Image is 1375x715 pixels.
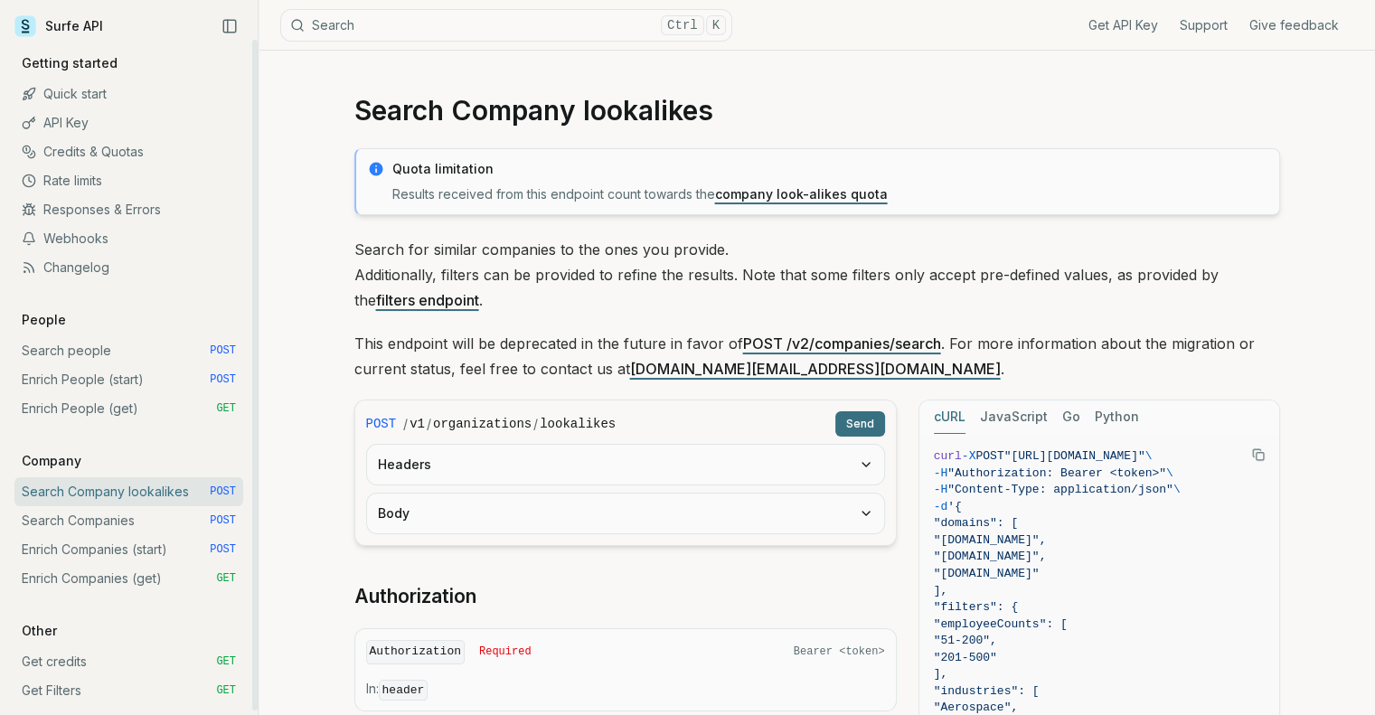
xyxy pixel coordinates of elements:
span: "[DOMAIN_NAME]", [934,533,1047,547]
span: -X [962,449,976,463]
p: Other [14,622,64,640]
span: GET [216,654,236,669]
button: JavaScript [980,400,1048,434]
span: GET [216,571,236,586]
span: "[DOMAIN_NAME]", [934,550,1047,563]
span: "201-500" [934,651,997,664]
span: POST [210,513,236,528]
button: SearchCtrlK [280,9,732,42]
span: \ [1145,449,1153,463]
span: POST [210,343,236,358]
button: Copy Text [1245,441,1272,468]
span: POST [366,415,397,433]
a: company look-alikes quota [715,186,888,202]
a: API Key [14,108,243,137]
a: Search Company lookalikes POST [14,477,243,506]
a: Quick start [14,80,243,108]
span: Bearer <token> [794,644,885,659]
span: -H [934,466,948,480]
span: -H [934,483,948,496]
span: "[DOMAIN_NAME]" [934,567,1040,580]
code: organizations [433,415,532,433]
a: Search Companies POST [14,506,243,535]
code: v1 [410,415,425,433]
span: "Aerospace", [934,701,1019,714]
p: Results received from this endpoint count towards the [392,185,1268,203]
a: Get Filters GET [14,676,243,705]
span: '{ [947,500,962,513]
a: Authorization [354,584,476,609]
code: Authorization [366,640,465,664]
span: Required [479,644,532,659]
button: Headers [367,445,884,485]
span: POST [975,449,1003,463]
code: lookalikes [540,415,616,433]
button: Collapse Sidebar [216,13,243,40]
a: Enrich People (get) GET [14,394,243,423]
span: / [427,415,431,433]
span: GET [216,683,236,698]
span: "51-200", [934,634,997,647]
kbd: K [706,15,726,35]
button: cURL [934,400,965,434]
code: header [379,680,429,701]
span: \ [1173,483,1181,496]
a: Enrich Companies (start) POST [14,535,243,564]
a: Enrich Companies (get) GET [14,564,243,593]
button: Go [1062,400,1080,434]
button: Body [367,494,884,533]
p: Getting started [14,54,125,72]
a: Search people POST [14,336,243,365]
span: / [403,415,408,433]
p: Search for similar companies to the ones you provide. Additionally, filters can be provided to re... [354,237,1280,313]
span: "filters": { [934,600,1019,614]
span: "domains": [ [934,516,1019,530]
span: ], [934,667,948,681]
span: POST [210,542,236,557]
a: Give feedback [1249,16,1339,34]
span: POST [210,485,236,499]
span: "Content-Type: application/json" [947,483,1173,496]
a: Changelog [14,253,243,282]
button: Send [835,411,885,437]
span: / [533,415,538,433]
a: [DOMAIN_NAME][EMAIL_ADDRESS][DOMAIN_NAME] [630,360,1001,378]
a: Get API Key [1088,16,1158,34]
a: Support [1180,16,1228,34]
a: Credits & Quotas [14,137,243,166]
a: Get credits GET [14,647,243,676]
a: Responses & Errors [14,195,243,224]
span: POST [210,372,236,387]
p: In: [366,680,885,700]
p: This endpoint will be deprecated in the future in favor of . For more information about the migra... [354,331,1280,381]
span: "[URL][DOMAIN_NAME]" [1004,449,1145,463]
span: -d [934,500,948,513]
kbd: Ctrl [661,15,704,35]
a: Enrich People (start) POST [14,365,243,394]
p: Quota limitation [392,160,1268,178]
span: ], [934,584,948,597]
p: People [14,311,73,329]
span: "employeeCounts": [ [934,617,1068,631]
span: curl [934,449,962,463]
span: \ [1166,466,1173,480]
span: GET [216,401,236,416]
h1: Search Company lookalikes [354,94,1280,127]
span: "Authorization: Bearer <token>" [947,466,1166,480]
a: POST /v2/companies/search [743,334,941,353]
a: Surfe API [14,13,103,40]
a: Webhooks [14,224,243,253]
a: Rate limits [14,166,243,195]
button: Python [1095,400,1139,434]
p: Company [14,452,89,470]
a: filters endpoint [376,291,479,309]
span: "industries": [ [934,684,1040,698]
